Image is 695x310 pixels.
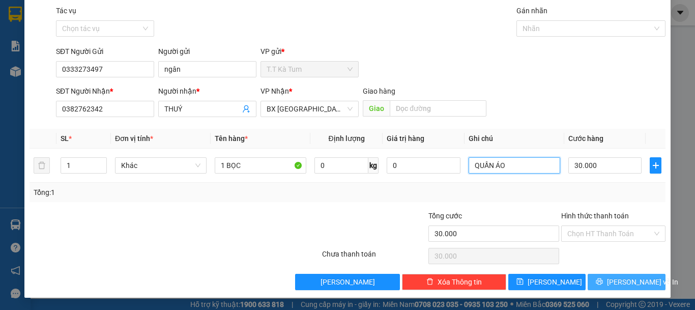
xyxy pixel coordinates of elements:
div: VP gửi [260,46,359,57]
span: Khác [121,158,200,173]
div: Chưa thanh toán [321,248,427,266]
th: Ghi chú [465,129,564,149]
div: SĐT Người Gửi [56,46,154,57]
span: user-add [242,105,250,113]
span: SL [61,134,69,143]
span: Xóa Thông tin [438,276,482,288]
div: Người gửi [158,46,256,57]
input: Ghi Chú [469,157,560,174]
span: printer [596,278,603,286]
button: delete [34,157,50,174]
div: Tổng: 1 [34,187,269,198]
span: VP Nhận [260,87,289,95]
span: Đơn vị tính [115,134,153,143]
button: printer[PERSON_NAME] và In [588,274,665,290]
input: VD: Bàn, Ghế [215,157,306,174]
div: SĐT Người Nhận [56,86,154,97]
input: Dọc đường [390,100,486,117]
label: Hình thức thanh toán [561,212,629,220]
span: BX Tân Châu [267,101,353,117]
span: delete [426,278,433,286]
label: Tác vụ [56,7,76,15]
span: Cước hàng [568,134,603,143]
span: [PERSON_NAME] và In [607,276,678,288]
span: Định lượng [328,134,364,143]
div: Người nhận [158,86,256,97]
span: [PERSON_NAME] [321,276,375,288]
button: save[PERSON_NAME] [508,274,586,290]
span: Tên hàng [215,134,248,143]
span: save [516,278,524,286]
span: T.T Kà Tum [267,62,353,77]
button: deleteXóa Thông tin [402,274,506,290]
label: Gán nhãn [516,7,547,15]
span: [PERSON_NAME] [528,276,582,288]
span: Tổng cước [428,212,462,220]
button: [PERSON_NAME] [295,274,399,290]
span: kg [368,157,379,174]
span: Giá trị hàng [387,134,424,143]
button: plus [650,157,661,174]
span: Giao hàng [363,87,395,95]
input: 0 [387,157,460,174]
span: Giao [363,100,390,117]
span: plus [650,161,661,170]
